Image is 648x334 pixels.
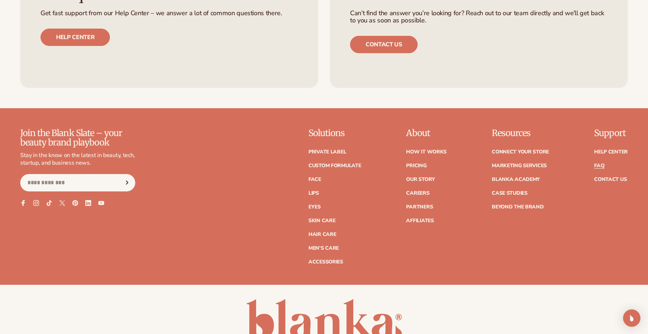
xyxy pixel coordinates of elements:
p: Support [594,128,628,138]
a: Pricing [406,163,426,168]
button: Subscribe [119,174,135,191]
a: Help Center [594,149,628,155]
a: How It Works [406,149,447,155]
p: Stay in the know on the latest in beauty, tech, startup, and business news. [20,152,135,167]
a: Blanka Academy [492,177,540,182]
a: Our Story [406,177,435,182]
a: Marketing services [492,163,547,168]
a: Private label [308,149,346,155]
div: Open Intercom Messenger [623,309,640,327]
a: Eyes [308,204,321,210]
a: FAQ [594,163,604,168]
a: Careers [406,191,429,196]
a: Accessories [308,259,343,265]
a: Connect your store [492,149,549,155]
p: Resources [492,128,549,138]
a: Skin Care [308,218,335,223]
a: Partners [406,204,433,210]
p: Join the Blank Slate – your beauty brand playbook [20,128,135,148]
a: Affiliates [406,218,434,223]
p: About [406,128,447,138]
p: Solutions [308,128,361,138]
a: Contact us [350,36,418,53]
a: Beyond the brand [492,204,544,210]
a: Men's Care [308,246,339,251]
a: Hair Care [308,232,336,237]
p: Can’t find the answer you’re looking for? Reach out to our team directly and we’ll get back to yo... [350,10,607,24]
a: Case Studies [492,191,528,196]
a: Lips [308,191,319,196]
a: Help center [40,29,110,46]
a: Contact Us [594,177,627,182]
p: Get fast support from our Help Center – we answer a lot of common questions there. [40,10,298,17]
a: Face [308,177,321,182]
a: Custom formulate [308,163,361,168]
